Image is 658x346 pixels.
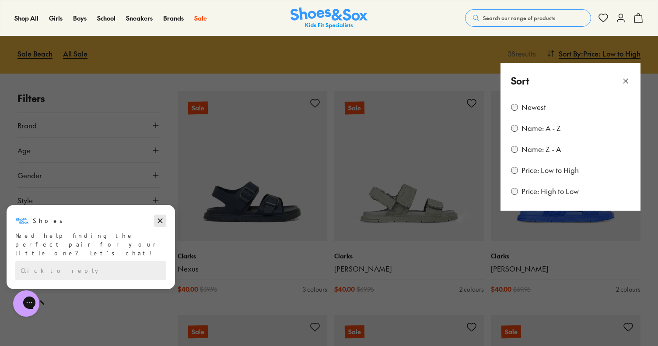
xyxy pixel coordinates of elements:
div: Message from Shoes. Need help finding the perfect pair for your little one? Let’s chat! [7,10,175,54]
a: Sneakers [126,14,153,23]
span: Brands [163,14,184,22]
a: Brands [163,14,184,23]
a: Girls [49,14,63,23]
span: Search our range of products [483,14,555,22]
label: Name: Z - A [521,145,561,154]
h3: Shoes [33,13,67,21]
span: Shop All [14,14,38,22]
div: Campaign message [7,1,175,85]
label: Newest [521,102,546,112]
label: Price: High to Low [521,187,579,196]
label: Name: A - Z [521,124,561,133]
span: Boys [73,14,87,22]
a: Shop All [14,14,38,23]
a: School [97,14,115,23]
span: Girls [49,14,63,22]
a: Shoes & Sox [290,7,367,29]
button: Dismiss campaign [154,11,166,23]
div: Need help finding the perfect pair for your little one? Let’s chat! [15,28,166,54]
p: Sort [511,74,529,88]
span: School [97,14,115,22]
img: Shoes logo [15,10,29,24]
span: Sneakers [126,14,153,22]
div: Reply to the campaigns [15,57,166,77]
label: Price: Low to High [521,166,579,175]
a: Sale [194,14,207,23]
img: SNS_Logo_Responsive.svg [290,7,367,29]
iframe: Gorgias live chat messenger [9,287,44,320]
a: Boys [73,14,87,23]
span: Sale [194,14,207,22]
button: Search our range of products [465,9,591,27]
